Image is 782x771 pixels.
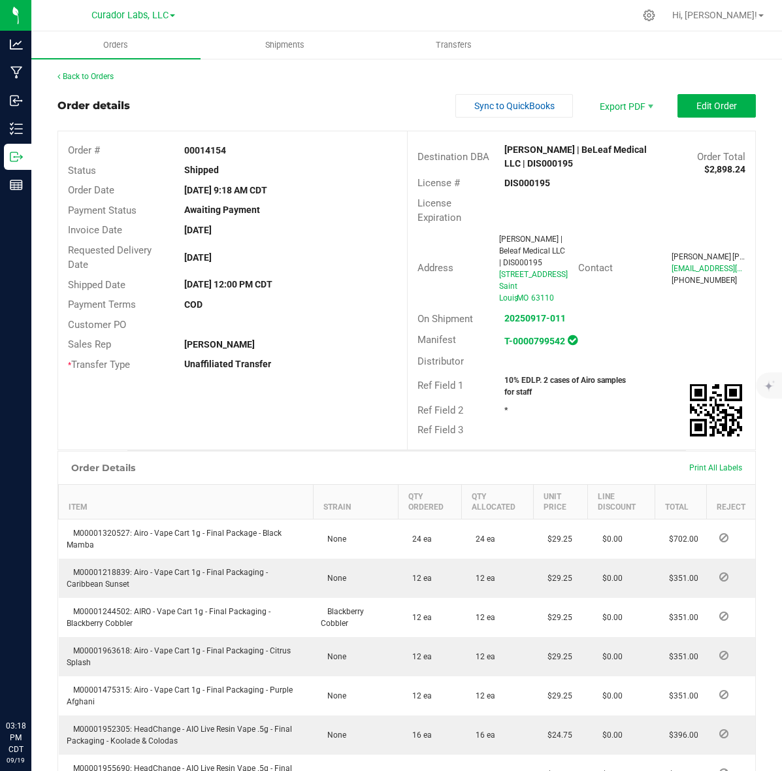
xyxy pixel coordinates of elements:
[67,725,292,746] span: M00001952305: HeadChange - AIO Live Resin Vape .5g - Final Packaging - Koolade & Colodas
[541,652,572,661] span: $29.25
[596,613,623,622] span: $0.00
[690,384,742,436] qrcode: 00014154
[706,484,755,519] th: Reject
[184,225,212,235] strong: [DATE]
[714,651,734,659] span: Reject Inventory
[406,534,432,544] span: 24 ea
[499,270,568,279] span: [STREET_ADDRESS]
[68,299,136,310] span: Payment Terms
[417,197,461,224] span: License Expiration
[398,484,461,519] th: Qty Ordered
[406,613,432,622] span: 12 ea
[469,652,495,661] span: 12 ea
[68,224,122,236] span: Invoice Date
[677,94,756,118] button: Edit Order
[417,424,463,436] span: Ref Field 3
[504,376,626,397] strong: 10% EDLP. 2 cases of Airo samples for staff
[417,380,463,391] span: Ref Field 1
[31,31,201,59] a: Orders
[321,652,346,661] span: None
[504,178,550,188] strong: DIS000195
[541,534,572,544] span: $29.25
[714,534,734,542] span: Reject Inventory
[184,165,219,175] strong: Shipped
[417,355,464,367] span: Distributor
[67,529,282,550] span: M00001320527: Airo - Vape Cart 1g - Final Package - Black Mamba
[714,730,734,738] span: Reject Inventory
[86,39,146,51] span: Orders
[10,150,23,163] inline-svg: Outbound
[689,463,742,472] span: Print All Labels
[504,313,566,323] a: 20250917-011
[184,145,226,156] strong: 00014154
[596,574,623,583] span: $0.00
[662,534,698,544] span: $702.00
[321,607,364,628] span: Blackberry Cobbler
[321,730,346,740] span: None
[655,484,706,519] th: Total
[596,534,623,544] span: $0.00
[71,463,135,473] h1: Order Details
[184,185,267,195] strong: [DATE] 9:18 AM CDT
[417,313,473,325] span: On Shipment
[596,730,623,740] span: $0.00
[67,607,270,628] span: M00001244502: AIRO - Vape Cart 1g - Final Packaging - Blackberry Cobbler
[455,94,573,118] button: Sync to QuickBooks
[10,94,23,107] inline-svg: Inbound
[541,574,572,583] span: $29.25
[406,652,432,661] span: 12 ea
[417,404,463,416] span: Ref Field 2
[541,691,572,700] span: $29.25
[313,484,398,519] th: Strain
[662,652,698,661] span: $351.00
[714,691,734,698] span: Reject Inventory
[184,279,272,289] strong: [DATE] 12:00 PM CDT
[504,336,565,346] a: T-0000799542
[586,94,664,118] span: Export PDF
[68,144,100,156] span: Order #
[672,10,757,20] span: Hi, [PERSON_NAME]!
[67,646,291,667] span: M00001963618: Airo - Vape Cart 1g - Final Packaging - Citrus Splash
[369,31,538,59] a: Transfers
[57,72,114,81] a: Back to Orders
[406,691,432,700] span: 12 ea
[417,151,489,163] span: Destination DBA
[499,282,518,303] span: Saint Louis
[596,652,623,661] span: $0.00
[6,755,25,765] p: 09/19
[184,339,255,350] strong: [PERSON_NAME]
[184,252,212,263] strong: [DATE]
[588,484,655,519] th: Line Discount
[541,730,572,740] span: $24.75
[184,359,271,369] strong: Unaffiliated Transfer
[714,612,734,620] span: Reject Inventory
[67,685,293,706] span: M00001475315: Airo - Vape Cart 1g - Final Packaging - Purple Afghani
[469,730,495,740] span: 16 ea
[662,730,698,740] span: $396.00
[68,165,96,176] span: Status
[662,613,698,622] span: $351.00
[714,573,734,581] span: Reject Inventory
[690,384,742,436] img: Scan me!
[68,184,114,196] span: Order Date
[406,574,432,583] span: 12 ea
[201,31,370,59] a: Shipments
[418,39,489,51] span: Transfers
[662,691,698,700] span: $351.00
[515,293,517,303] span: ,
[6,720,25,755] p: 03:18 PM CDT
[184,299,203,310] strong: COD
[59,484,314,519] th: Item
[39,664,54,680] iframe: Resource center unread badge
[704,164,745,174] strong: $2,898.24
[531,293,554,303] span: 63110
[417,334,456,346] span: Manifest
[541,613,572,622] span: $29.25
[417,177,460,189] span: License #
[68,359,130,370] span: Transfer Type
[321,574,346,583] span: None
[533,484,587,519] th: Unit Price
[469,534,495,544] span: 24 ea
[578,262,613,274] span: Contact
